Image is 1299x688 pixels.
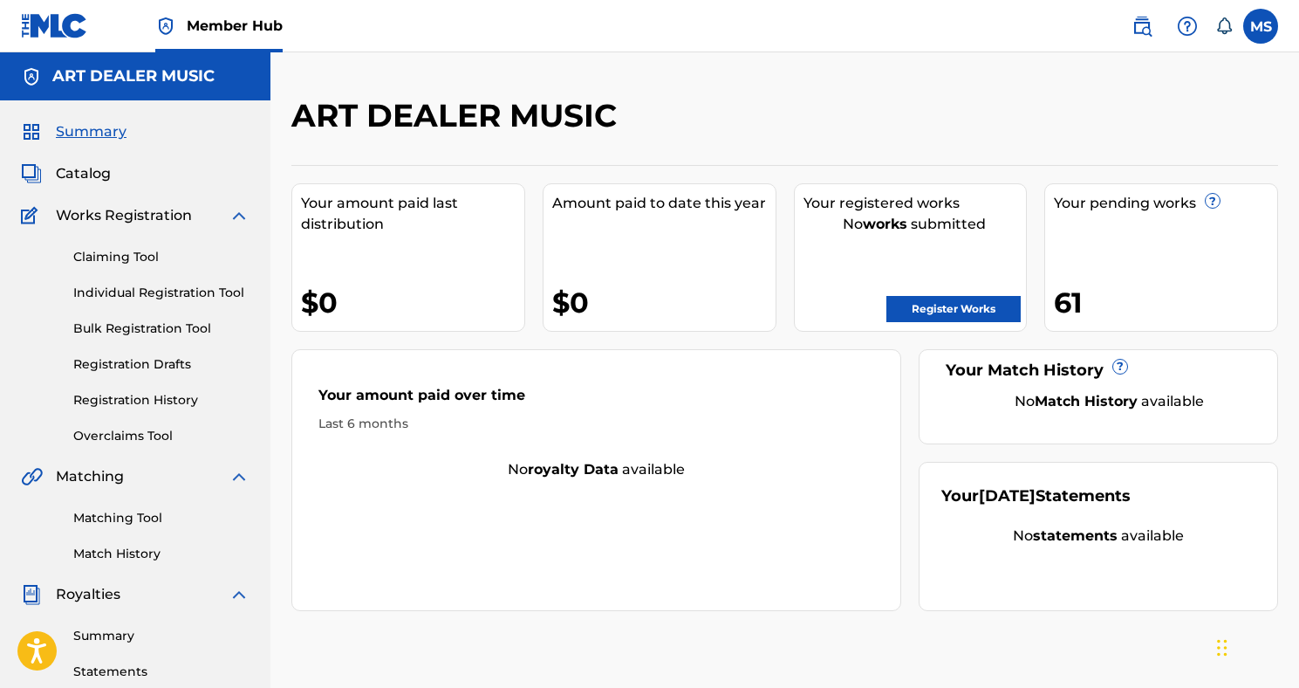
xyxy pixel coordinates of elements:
[73,663,250,681] a: Statements
[1125,9,1159,44] a: Public Search
[21,205,44,226] img: Works Registration
[73,509,250,527] a: Matching Tool
[73,284,250,302] a: Individual Registration Tool
[52,66,215,86] h5: ART DEALER MUSIC
[21,66,42,87] img: Accounts
[56,121,126,142] span: Summary
[979,486,1036,506] span: [DATE]
[318,385,874,415] div: Your amount paid over time
[941,526,1255,547] div: No available
[21,121,126,142] a: SummarySummary
[73,391,250,409] a: Registration History
[73,545,250,563] a: Match History
[552,193,776,214] div: Amount paid to date this year
[301,283,524,322] div: $0
[1215,17,1233,35] div: Notifications
[187,16,283,36] span: Member Hub
[229,466,250,487] img: expand
[21,13,88,38] img: MLC Logo
[21,466,43,487] img: Matching
[301,193,524,235] div: Your amount paid last distribution
[863,216,907,232] strong: works
[1033,527,1118,544] strong: statements
[229,584,250,605] img: expand
[229,205,250,226] img: expand
[963,391,1255,412] div: No available
[1177,16,1198,37] img: help
[1054,283,1277,322] div: 61
[73,355,250,374] a: Registration Drafts
[73,248,250,266] a: Claiming Tool
[552,283,776,322] div: $0
[73,427,250,445] a: Overclaims Tool
[56,205,192,226] span: Works Registration
[21,584,42,605] img: Royalties
[1035,393,1138,409] strong: Match History
[318,415,874,433] div: Last 6 months
[1206,194,1220,208] span: ?
[292,459,900,480] div: No available
[803,214,1027,235] div: No submitted
[1243,9,1278,44] div: User Menu
[1217,622,1227,674] div: Drag
[1113,360,1127,374] span: ?
[155,16,176,37] img: Top Rightsholder
[56,163,111,184] span: Catalog
[528,461,619,478] strong: royalty data
[21,121,42,142] img: Summary
[941,359,1255,382] div: Your Match History
[291,96,626,135] h2: ART DEALER MUSIC
[56,466,124,487] span: Matching
[21,163,111,184] a: CatalogCatalog
[886,296,1021,322] a: Register Works
[56,584,120,605] span: Royalties
[803,193,1027,214] div: Your registered works
[1170,9,1205,44] div: Help
[1212,604,1299,688] iframe: Chat Widget
[21,163,42,184] img: Catalog
[941,485,1131,508] div: Your Statements
[1131,16,1152,37] img: search
[73,627,250,645] a: Summary
[73,320,250,338] a: Bulk Registration Tool
[1054,193,1277,214] div: Your pending works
